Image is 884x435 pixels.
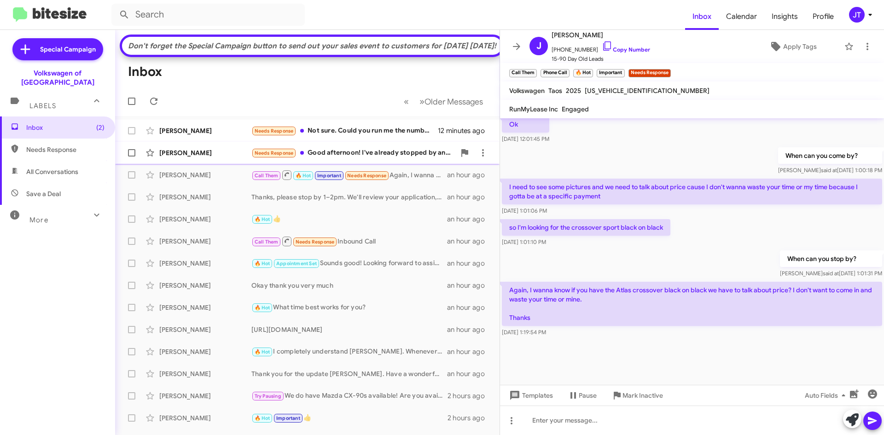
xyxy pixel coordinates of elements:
span: All Conversations [26,167,78,176]
span: Needs Response [255,150,294,156]
p: When can you stop by? [780,250,882,267]
button: JT [841,7,874,23]
a: Copy Number [602,46,650,53]
div: Sounds good! Looking forward to assist you this upcoming [DATE]. [251,258,447,269]
span: Needs Response [26,145,105,154]
span: Try Pausing [255,393,281,399]
button: Pause [560,387,604,404]
p: Again, I wanna know if you have the Atlas crossover black on black we have to talk about price? I... [502,282,882,326]
small: 🔥 Hot [573,69,593,77]
span: Important [276,415,300,421]
span: Volkswagen [509,87,545,95]
span: [PERSON_NAME] [552,29,650,41]
div: [PERSON_NAME] [159,391,251,400]
div: I completely understand [PERSON_NAME]. Whenever you are ready to make a purchase, please let us k... [251,347,447,357]
span: RunMyLease Inc [509,105,558,113]
span: [DATE] 12:01:45 PM [502,135,549,142]
span: [PHONE_NUMBER] [552,41,650,54]
button: Previous [398,92,414,111]
div: Not sure. Could you run me the numbers for it? [251,126,438,136]
div: 2 hours ago [448,413,492,423]
div: 👍 [251,413,448,423]
span: 🔥 Hot [255,349,270,355]
span: [US_VEHICLE_IDENTIFICATION_NUMBER] [585,87,710,95]
span: Inbox [26,123,105,132]
span: Profile [805,3,841,30]
div: an hour ago [447,259,492,268]
span: Auto Fields [805,387,849,404]
span: Apply Tags [783,38,817,55]
div: Thank you for the update [PERSON_NAME]. Have a wonderful day! [251,369,447,378]
div: 12 minutes ago [438,126,492,135]
div: an hour ago [447,303,492,312]
span: [DATE] 1:01:10 PM [502,238,546,245]
div: [PERSON_NAME] [159,347,251,356]
button: Apply Tags [745,38,840,55]
div: [PERSON_NAME] [159,126,251,135]
a: Inbox [685,3,719,30]
div: What time best works for you? [251,302,447,313]
span: 🔥 Hot [255,305,270,311]
div: We do have Mazda CX-90s available! Are you available to come by [DATE] or [DATE]? [251,391,448,401]
span: said at [823,270,839,277]
div: an hour ago [447,215,492,224]
a: Calendar [719,3,764,30]
small: Important [597,69,624,77]
div: Again, I wanna know if you have the Atlas crossover black on black we have to talk about price? I... [251,169,447,181]
span: Engaged [562,105,589,113]
span: » [419,96,425,107]
span: said at [821,167,837,174]
span: 🔥 Hot [296,173,311,179]
div: an hour ago [447,369,492,378]
span: [PERSON_NAME] [DATE] 1:00:18 PM [778,167,882,174]
span: 2025 [566,87,581,95]
span: Save a Deal [26,189,61,198]
span: Needs Response [296,239,335,245]
div: [PERSON_NAME] [159,237,251,246]
button: Auto Fields [797,387,856,404]
span: Important [317,173,341,179]
span: Special Campaign [40,45,96,54]
div: Good afternoon! I've already stopped by and unfortunately the car was not much bigger than my aud... [251,148,455,158]
div: Don't forget the Special Campaign button to send out your sales event to customers for [DATE] [DA... [127,41,498,51]
button: Next [414,92,489,111]
p: Ok [502,116,549,133]
span: [PERSON_NAME] [DATE] 1:01:31 PM [780,270,882,277]
div: an hour ago [447,347,492,356]
div: an hour ago [447,192,492,202]
small: Phone Call [541,69,569,77]
a: Insights [764,3,805,30]
div: [PERSON_NAME] [159,281,251,290]
span: More [29,216,48,224]
small: Call Them [509,69,537,77]
span: Mark Inactive [622,387,663,404]
div: [PERSON_NAME] [159,215,251,224]
span: Templates [507,387,553,404]
p: When can you come by? [778,147,882,164]
span: Older Messages [425,97,483,107]
div: Inbound Call [251,236,447,247]
div: JT [849,7,865,23]
span: (2) [96,123,105,132]
small: Needs Response [628,69,671,77]
span: 15-90 Day Old Leads [552,54,650,64]
div: [PERSON_NAME] [159,259,251,268]
div: [PERSON_NAME] [159,170,251,180]
span: Taos [548,87,562,95]
span: 🔥 Hot [255,415,270,421]
div: [PERSON_NAME] [159,148,251,157]
div: 👍 [251,214,447,225]
span: Labels [29,102,56,110]
div: [URL][DOMAIN_NAME] [251,325,447,334]
div: Okay thank you very much [251,281,447,290]
span: 🔥 Hot [255,261,270,267]
div: [PERSON_NAME] [159,303,251,312]
div: [PERSON_NAME] [159,413,251,423]
button: Templates [500,387,560,404]
span: « [404,96,409,107]
div: an hour ago [447,325,492,334]
button: Mark Inactive [604,387,670,404]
